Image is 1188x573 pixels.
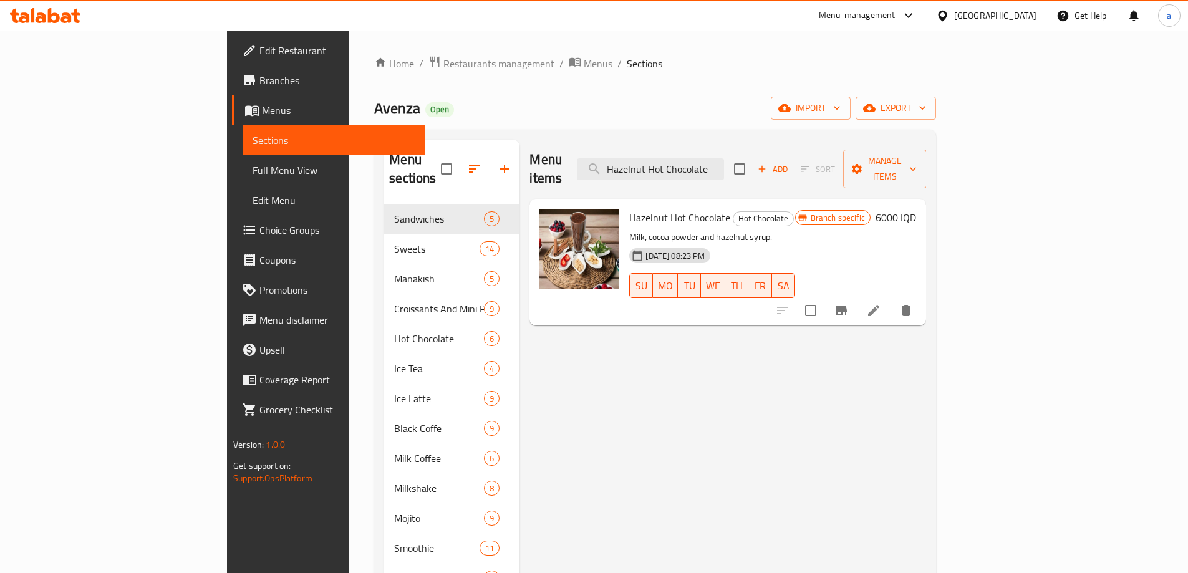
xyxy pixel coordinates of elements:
[394,541,480,556] span: Smoothie
[753,160,793,179] button: Add
[384,234,519,264] div: Sweets14
[394,361,484,376] span: Ice Tea
[577,158,724,180] input: search
[394,451,484,466] span: Milk Coffee
[232,365,425,395] a: Coverage Report
[259,372,415,387] span: Coverage Report
[484,511,500,526] div: items
[266,436,285,453] span: 1.0.0
[480,541,500,556] div: items
[781,100,841,116] span: import
[748,273,771,298] button: FR
[425,102,454,117] div: Open
[485,273,499,285] span: 5
[232,36,425,65] a: Edit Restaurant
[640,250,710,262] span: [DATE] 08:23 PM
[756,162,790,176] span: Add
[559,56,564,71] li: /
[1167,9,1171,22] span: a
[629,229,794,245] p: Milk, cocoa powder and hazelnut syrup.
[539,209,619,289] img: Hazelnut Hot Chocolate
[384,473,519,503] div: Milkshake8
[569,55,612,72] a: Menus
[485,453,499,465] span: 6
[876,209,916,226] h6: 6000 IQD
[384,503,519,533] div: Mojito9
[232,395,425,425] a: Grocery Checklist
[733,211,793,226] span: Hot Chocolate
[232,95,425,125] a: Menus
[727,156,753,182] span: Select section
[394,421,484,436] span: Black Coffe
[629,273,653,298] button: SU
[394,271,484,286] span: Manakish
[629,208,730,227] span: Hazelnut Hot Chocolate
[232,65,425,95] a: Branches
[394,331,484,346] span: Hot Chocolate
[384,413,519,443] div: Black Coffe9
[485,393,499,405] span: 9
[233,470,312,486] a: Support.OpsPlatform
[485,303,499,315] span: 9
[259,43,415,58] span: Edit Restaurant
[485,213,499,225] span: 5
[490,154,519,184] button: Add section
[484,391,500,406] div: items
[771,97,851,120] button: import
[866,303,881,318] a: Edit menu item
[891,296,921,325] button: delete
[658,277,673,295] span: MO
[529,150,562,188] h2: Menu items
[819,8,896,23] div: Menu-management
[484,211,500,226] div: items
[253,133,415,148] span: Sections
[394,301,484,316] span: Croissants And Mini Pastries
[627,56,662,71] span: Sections
[584,56,612,71] span: Menus
[259,282,415,297] span: Promotions
[806,212,870,224] span: Branch specific
[243,185,425,215] a: Edit Menu
[856,97,936,120] button: export
[259,223,415,238] span: Choice Groups
[954,9,1036,22] div: [GEOGRAPHIC_DATA]
[443,56,554,71] span: Restaurants management
[826,296,856,325] button: Branch-specific-item
[384,204,519,234] div: Sandwiches5
[853,153,917,185] span: Manage items
[428,55,554,72] a: Restaurants management
[484,331,500,346] div: items
[683,277,696,295] span: TU
[384,264,519,294] div: Manakish5
[394,391,484,406] span: Ice Latte
[484,421,500,436] div: items
[394,211,484,226] div: Sandwiches
[653,273,678,298] button: MO
[866,100,926,116] span: export
[394,511,484,526] span: Mojito
[793,160,843,179] span: Select section first
[232,275,425,305] a: Promotions
[485,483,499,494] span: 8
[394,481,484,496] span: Milkshake
[384,294,519,324] div: Croissants And Mini Pastries9
[706,277,720,295] span: WE
[253,163,415,178] span: Full Menu View
[384,324,519,354] div: Hot Chocolate6
[243,155,425,185] a: Full Menu View
[480,241,500,256] div: items
[232,245,425,275] a: Coupons
[484,271,500,286] div: items
[701,273,725,298] button: WE
[772,273,795,298] button: SA
[384,354,519,383] div: Ice Tea4
[678,273,701,298] button: TU
[384,383,519,413] div: Ice Latte9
